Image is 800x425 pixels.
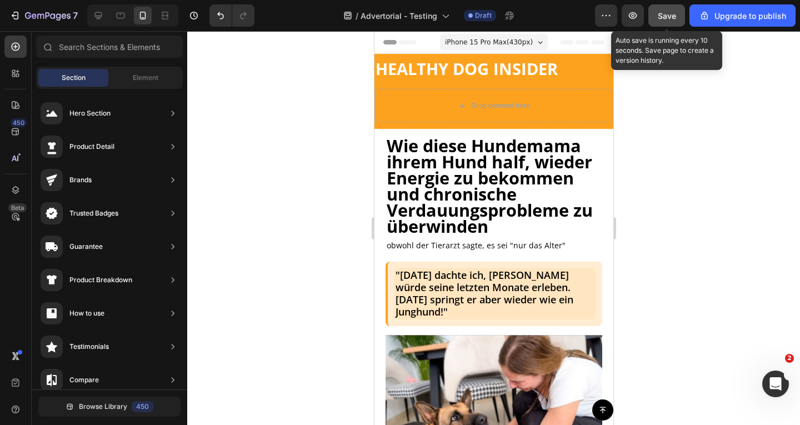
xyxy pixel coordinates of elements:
button: Save [648,4,685,27]
iframe: Intercom live chat [762,371,789,397]
div: Guarantee [69,241,103,252]
div: Beta [8,203,27,212]
span: Save [658,11,676,21]
iframe: To enrich screen reader interactions, please activate Accessibility in Grammarly extension settings [374,31,613,425]
div: Hero Section [69,108,111,119]
span: Element [133,73,158,83]
span: Section [62,73,86,83]
span: 2 [785,354,794,363]
button: Upgrade to publish [689,4,796,27]
div: Undo/Redo [209,4,254,27]
div: Testimonials [69,341,109,352]
span: Advertorial - Testing [361,10,437,22]
button: Browse Library450 [38,397,181,417]
div: Upgrade to publish [699,10,786,22]
button: 7 [4,4,83,27]
p: 7 [73,9,78,22]
div: 450 [11,118,27,127]
div: Trusted Badges [69,208,118,219]
div: 450 [132,401,153,412]
span: / [356,10,358,22]
input: Search Sections & Elements [36,36,183,58]
div: Product Breakdown [69,274,132,286]
div: How to use [69,308,104,319]
span: Draft [475,11,492,21]
div: Product Detail [69,141,114,152]
div: Compare [69,374,99,386]
div: Brands [69,174,92,186]
span: Browse Library [79,402,127,412]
